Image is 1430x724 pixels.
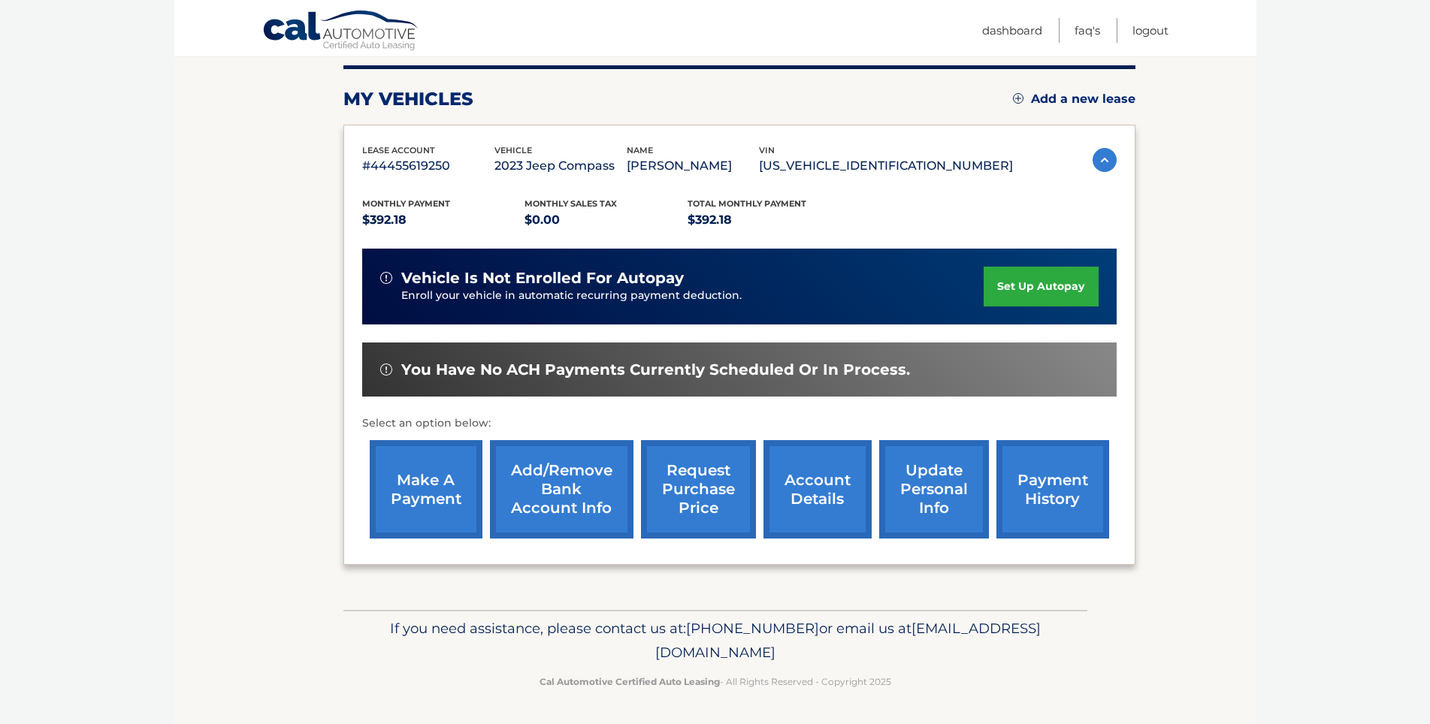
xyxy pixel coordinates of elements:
[494,145,532,155] span: vehicle
[641,440,756,538] a: request purchase price
[655,620,1041,661] span: [EMAIL_ADDRESS][DOMAIN_NAME]
[525,198,617,209] span: Monthly sales Tax
[984,267,1098,306] a: set up autopay
[490,440,633,538] a: Add/Remove bank account info
[1132,18,1168,43] a: Logout
[688,210,851,231] p: $392.18
[380,364,392,376] img: alert-white.svg
[362,155,494,176] p: #44455619250
[401,360,910,379] span: You have no ACH payments currently scheduled or in process.
[362,145,435,155] span: lease account
[262,10,420,53] a: Cal Automotive
[525,210,688,231] p: $0.00
[1075,18,1100,43] a: FAQ's
[370,440,482,538] a: make a payment
[343,88,473,110] h2: my vehicles
[688,198,806,209] span: Total Monthly Payment
[627,145,653,155] span: name
[1093,148,1117,172] img: accordion-active.svg
[401,288,984,304] p: Enroll your vehicle in automatic recurring payment deduction.
[380,272,392,284] img: alert-white.svg
[1013,92,1135,107] a: Add a new lease
[353,617,1078,665] p: If you need assistance, please contact us at: or email us at
[982,18,1042,43] a: Dashboard
[353,674,1078,689] p: - All Rights Reserved - Copyright 2025
[759,155,1013,176] p: [US_VEHICLE_IDENTIFICATION_NUMBER]
[362,210,525,231] p: $392.18
[494,155,627,176] p: 2023 Jeep Compass
[401,269,684,288] span: vehicle is not enrolled for autopay
[879,440,989,538] a: update personal info
[362,415,1117,433] p: Select an option below:
[759,145,775,155] span: vin
[540,676,720,687] strong: Cal Automotive Certified Auto Leasing
[996,440,1109,538] a: payment history
[763,440,872,538] a: account details
[686,620,819,637] span: [PHONE_NUMBER]
[1013,93,1023,104] img: add.svg
[627,155,759,176] p: [PERSON_NAME]
[362,198,450,209] span: Monthly Payment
